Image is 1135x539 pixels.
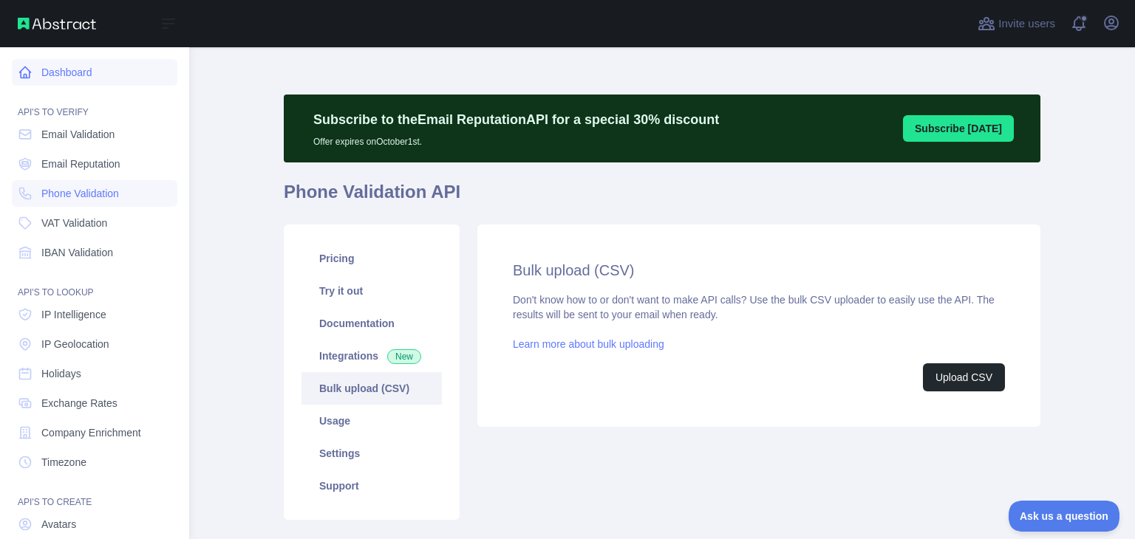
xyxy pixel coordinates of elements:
span: Invite users [998,16,1055,32]
span: IBAN Validation [41,245,113,260]
a: Exchange Rates [12,390,177,416]
a: IBAN Validation [12,239,177,266]
iframe: Toggle Customer Support [1009,501,1120,532]
a: Email Validation [12,121,177,148]
p: Offer expires on October 1st. [313,130,719,148]
span: Avatars [41,517,76,532]
h2: Bulk upload (CSV) [513,260,1005,281]
a: IP Geolocation [12,331,177,357]
a: VAT Validation [12,210,177,236]
span: IP Intelligence [41,307,106,322]
a: Email Reputation [12,151,177,177]
button: Invite users [975,12,1058,35]
span: Timezone [41,455,86,470]
span: Email Validation [41,127,115,142]
button: Subscribe [DATE] [903,115,1014,142]
a: Timezone [12,449,177,476]
button: Upload CSV [923,363,1005,391]
span: New [387,349,421,364]
a: IP Intelligence [12,301,177,328]
span: Phone Validation [41,186,119,201]
div: API'S TO VERIFY [12,89,177,118]
span: Exchange Rates [41,396,117,411]
a: Settings [301,437,442,470]
a: Bulk upload (CSV) [301,372,442,405]
a: Integrations New [301,340,442,372]
a: Company Enrichment [12,419,177,446]
span: Company Enrichment [41,425,141,440]
span: Email Reputation [41,157,120,171]
p: Subscribe to the Email Reputation API for a special 30 % discount [313,109,719,130]
a: Pricing [301,242,442,275]
a: Support [301,470,442,502]
span: VAT Validation [41,216,107,230]
div: Don't know how to or don't want to make API calls? Use the bulk CSV uploader to easily use the AP... [513,292,1005,391]
a: Usage [301,405,442,437]
a: Avatars [12,511,177,538]
a: Dashboard [12,59,177,86]
h1: Phone Validation API [284,180,1040,216]
div: API'S TO LOOKUP [12,269,177,298]
img: Abstract API [18,18,96,30]
span: IP Geolocation [41,337,109,351]
div: API'S TO CREATE [12,478,177,508]
a: Phone Validation [12,180,177,207]
a: Try it out [301,275,442,307]
a: Documentation [301,307,442,340]
a: Holidays [12,360,177,387]
span: Holidays [41,366,81,381]
a: Learn more about bulk uploading [513,338,664,350]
